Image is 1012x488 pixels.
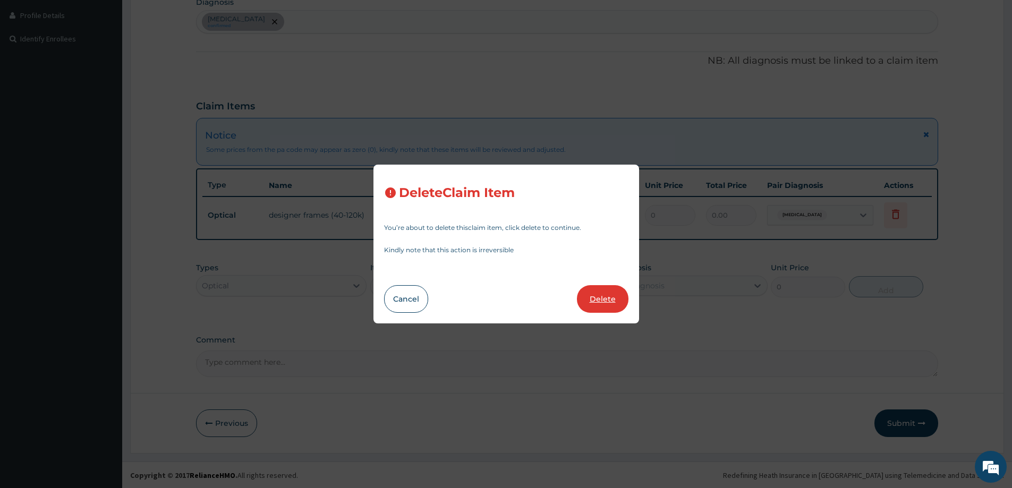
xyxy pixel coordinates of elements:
textarea: Type your message and hit 'Enter' [5,290,202,327]
p: You’re about to delete this claim item , click delete to continue. [384,225,628,231]
button: Delete [577,285,628,313]
button: Cancel [384,285,428,313]
p: Kindly note that this action is irreversible [384,247,628,253]
span: We're online! [62,134,147,241]
img: d_794563401_company_1708531726252_794563401 [20,53,43,80]
div: Minimize live chat window [174,5,200,31]
div: Chat with us now [55,59,178,73]
h3: Delete Claim Item [399,186,515,200]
